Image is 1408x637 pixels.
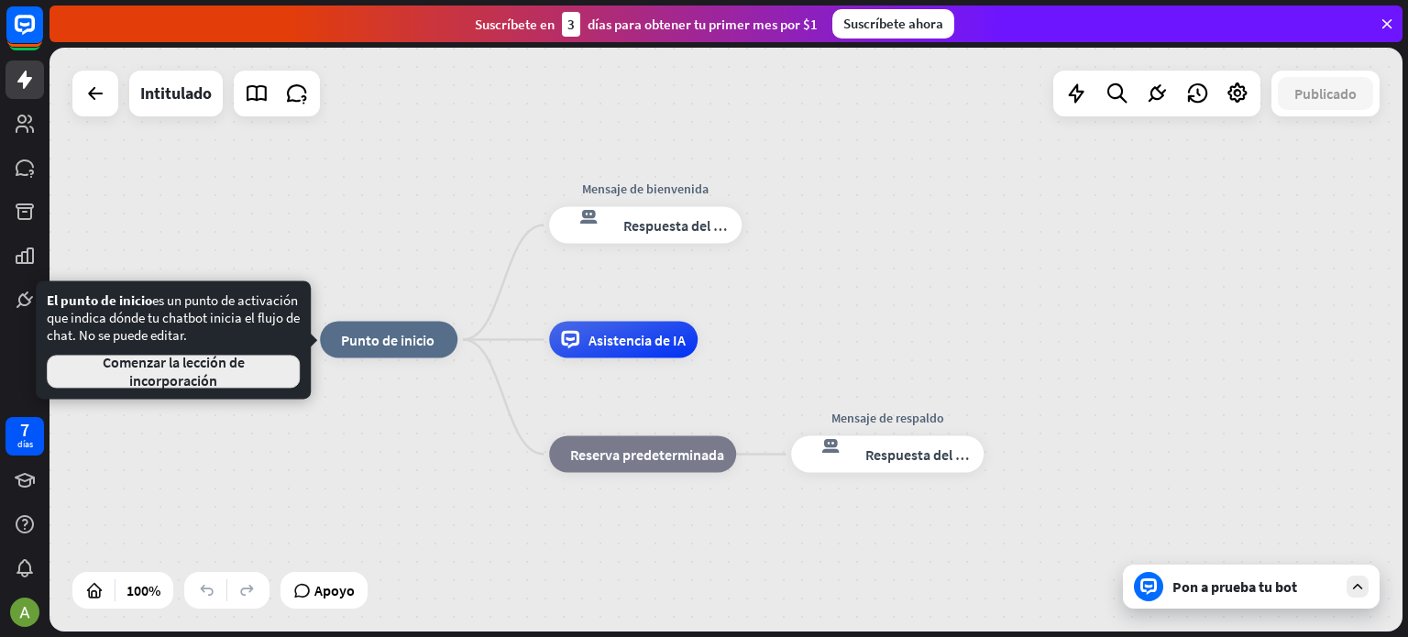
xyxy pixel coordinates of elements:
[582,181,709,197] font: Mensaje de bienvenida
[5,417,44,456] a: 7 días
[126,581,160,599] font: 100%
[1294,84,1357,103] font: Publicado
[47,291,300,344] font: es un punto de activación que indica dónde tu chatbot inicia el flujo de chat. No se puede editar.
[588,331,686,349] font: Asistencia de IA
[865,445,977,464] font: Respuesta del bot
[570,445,724,464] font: Reserva predeterminada
[1172,577,1297,596] font: Pon a prueba tu bot
[103,353,245,390] font: Comenzar la lección de incorporación
[341,331,434,349] font: Punto de inicio
[15,7,70,62] button: Abrir el widget de chat LiveChat
[843,15,943,32] font: Suscríbete ahora
[475,16,555,33] font: Suscríbete en
[314,581,355,599] font: Apoyo
[803,436,849,455] font: respuesta del bot de bloqueo
[17,438,33,450] font: días
[588,16,818,33] font: días para obtener tu primer mes por $1
[567,16,575,33] font: 3
[561,207,607,225] font: respuesta del bot de bloqueo
[20,418,29,441] font: 7
[623,216,735,235] font: Respuesta del bot
[47,355,300,388] button: Comenzar la lección de incorporación
[47,291,152,309] font: El punto de inicio
[1278,77,1373,110] button: Publicado
[140,71,212,116] div: Intitulado
[140,82,212,104] font: Intitulado
[831,410,944,426] font: Mensaje de respaldo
